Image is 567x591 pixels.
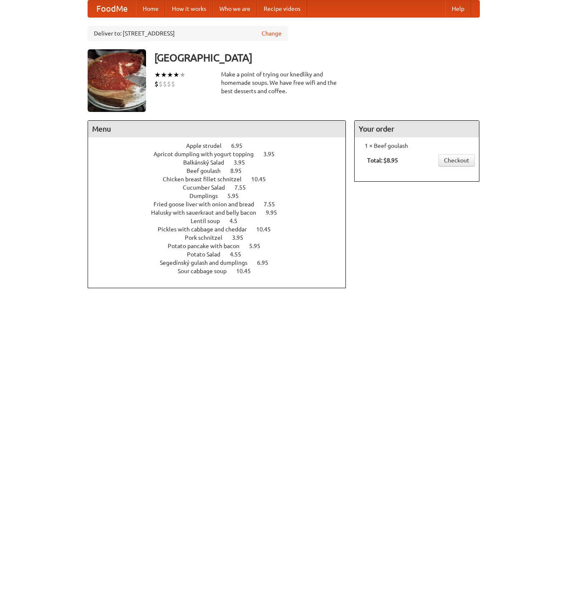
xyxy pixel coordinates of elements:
[186,142,230,149] span: Apple strudel
[355,121,479,137] h4: Your order
[185,234,259,241] a: Pork schnitzel 3.95
[257,259,277,266] span: 6.95
[189,193,226,199] span: Dumplings
[230,251,249,258] span: 4.55
[88,0,136,17] a: FoodMe
[230,167,250,174] span: 8.95
[171,79,175,89] li: $
[158,226,255,233] span: Pickles with cabbage and cheddar
[154,70,161,79] li: ★
[191,218,253,224] a: Lentil soup 4.5
[161,70,167,79] li: ★
[154,201,262,208] span: Fried goose liver with onion and bread
[173,70,179,79] li: ★
[186,167,257,174] a: Beef goulash 8.95
[251,176,274,183] span: 10.45
[136,0,165,17] a: Home
[229,218,246,224] span: 4.5
[183,184,233,191] span: Cucumber Salad
[88,121,346,137] h4: Menu
[179,70,186,79] li: ★
[187,251,229,258] span: Potato Salad
[234,184,254,191] span: 7.55
[167,79,171,89] li: $
[256,226,279,233] span: 10.45
[264,201,283,208] span: 7.55
[191,218,228,224] span: Lentil soup
[232,234,252,241] span: 3.95
[186,142,258,149] a: Apple strudel 6.95
[178,268,235,274] span: Sour cabbage soup
[163,176,250,183] span: Chicken breast fillet schnitzel
[263,151,283,157] span: 3.95
[249,243,269,249] span: 5.95
[445,0,471,17] a: Help
[183,184,261,191] a: Cucumber Salad 7.55
[187,251,257,258] a: Potato Salad 4.55
[185,234,231,241] span: Pork schnitzel
[234,159,253,166] span: 3.95
[154,49,480,66] h3: [GEOGRAPHIC_DATA]
[168,243,248,249] span: Potato pancake with bacon
[262,29,282,38] a: Change
[167,70,173,79] li: ★
[227,193,247,199] span: 5.95
[158,226,286,233] a: Pickles with cabbage and cheddar 10.45
[160,259,256,266] span: Segedínský gulash and dumplings
[159,79,163,89] li: $
[88,26,288,41] div: Deliver to: [STREET_ADDRESS]
[266,209,285,216] span: 9.95
[213,0,257,17] a: Who we are
[231,142,251,149] span: 6.95
[154,151,290,157] a: Apricot dumpling with yogurt topping 3.95
[186,167,229,174] span: Beef goulash
[359,142,475,150] li: 1 × Beef goulash
[236,268,259,274] span: 10.45
[168,243,276,249] a: Potato pancake with bacon 5.95
[154,79,159,89] li: $
[151,209,265,216] span: Halusky with sauerkraut and belly bacon
[163,176,281,183] a: Chicken breast fillet schnitzel 10.45
[257,0,307,17] a: Recipe videos
[151,209,292,216] a: Halusky with sauerkraut and belly bacon 9.95
[438,154,475,167] a: Checkout
[165,0,213,17] a: How it works
[154,201,290,208] a: Fried goose liver with onion and bread 7.55
[163,79,167,89] li: $
[160,259,284,266] a: Segedínský gulash and dumplings 6.95
[221,70,346,95] div: Make a point of trying our knedlíky and homemade soups. We have free wifi and the best desserts a...
[183,159,260,166] a: Balkánský Salad 3.95
[367,157,398,164] b: Total: $8.95
[189,193,254,199] a: Dumplings 5.95
[183,159,232,166] span: Balkánský Salad
[154,151,262,157] span: Apricot dumpling with yogurt topping
[178,268,266,274] a: Sour cabbage soup 10.45
[88,49,146,112] img: angular.jpg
